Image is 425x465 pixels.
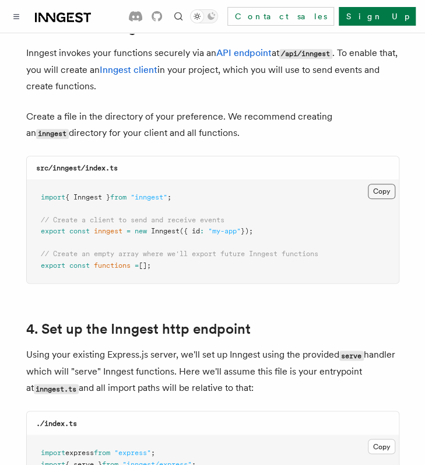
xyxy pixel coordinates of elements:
[127,227,131,235] span: =
[135,261,139,270] span: =
[227,7,334,26] a: Contact sales
[131,193,167,201] span: "inngest"
[135,227,147,235] span: new
[65,448,94,456] span: express
[110,193,127,201] span: from
[9,9,23,23] button: Toggle navigation
[200,227,204,235] span: :
[65,193,110,201] span: { Inngest }
[167,193,171,201] span: ;
[339,7,416,26] a: Sign Up
[190,9,218,23] button: Toggle dark mode
[368,184,395,199] button: Copy
[94,261,131,270] span: functions
[34,384,79,394] code: inngest.ts
[41,261,65,270] span: export
[69,227,90,235] span: const
[180,227,200,235] span: ({ id
[41,227,65,235] span: export
[26,109,399,142] p: Create a file in the directory of your preference. We recommend creating an directory for your cl...
[100,64,157,75] a: Inngest client
[41,448,65,456] span: import
[41,216,224,224] span: // Create a client to send and receive events
[139,261,151,270] span: [];
[41,193,65,201] span: import
[26,321,251,337] a: 4. Set up the Inngest http endpoint
[69,261,90,270] span: const
[279,49,332,59] code: /api/inngest
[94,227,122,235] span: inngest
[151,448,155,456] span: ;
[216,47,272,58] a: API endpoint
[368,439,395,454] button: Copy
[241,227,253,235] span: });
[171,9,185,23] button: Find something...
[26,347,399,397] p: Using your existing Express.js server, we'll set up Inngest using the provided handler which will...
[36,419,77,427] code: ./index.ts
[208,227,241,235] span: "my-app"
[339,351,364,361] code: serve
[36,129,69,139] code: inngest
[26,45,399,95] p: Inngest invokes your functions securely via an at . To enable that, you will create an in your pr...
[94,448,110,456] span: from
[114,448,151,456] span: "express"
[151,227,180,235] span: Inngest
[41,250,318,258] span: // Create an empty array where we'll export future Inngest functions
[36,164,118,172] code: src/inngest/index.ts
